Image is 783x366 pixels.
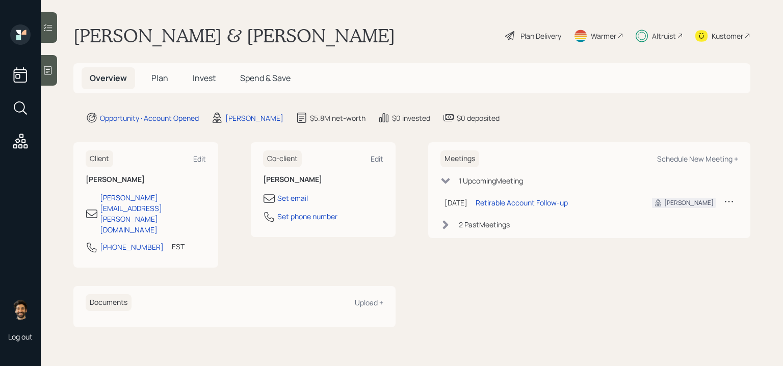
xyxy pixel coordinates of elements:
span: Overview [90,72,127,84]
div: Warmer [591,31,616,41]
div: Upload + [355,298,383,307]
div: 2 Past Meeting s [459,219,510,230]
div: Plan Delivery [520,31,561,41]
h1: [PERSON_NAME] & [PERSON_NAME] [73,24,395,47]
span: Invest [193,72,216,84]
div: Edit [371,154,383,164]
div: [PERSON_NAME] [225,113,283,123]
span: Spend & Save [240,72,291,84]
div: $0 invested [392,113,430,123]
img: eric-schwartz-headshot.png [10,299,31,320]
div: Kustomer [712,31,743,41]
div: Log out [8,332,33,342]
h6: Co-client [263,150,302,167]
div: Set phone number [277,211,337,222]
div: Altruist [652,31,676,41]
div: Set email [277,193,308,203]
div: EST [172,241,185,252]
div: $0 deposited [457,113,500,123]
div: [DATE] [445,197,467,208]
h6: [PERSON_NAME] [86,175,206,184]
div: 1 Upcoming Meeting [459,175,523,186]
div: Schedule New Meeting + [657,154,738,164]
h6: [PERSON_NAME] [263,175,383,184]
div: Opportunity · Account Opened [100,113,199,123]
span: Plan [151,72,168,84]
div: Retirable Account Follow-up [476,197,568,208]
div: [PERSON_NAME][EMAIL_ADDRESS][PERSON_NAME][DOMAIN_NAME] [100,192,206,235]
div: [PERSON_NAME] [664,198,714,207]
div: [PHONE_NUMBER] [100,242,164,252]
h6: Documents [86,294,132,311]
h6: Client [86,150,113,167]
h6: Meetings [440,150,479,167]
div: $5.8M net-worth [310,113,366,123]
div: Edit [193,154,206,164]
